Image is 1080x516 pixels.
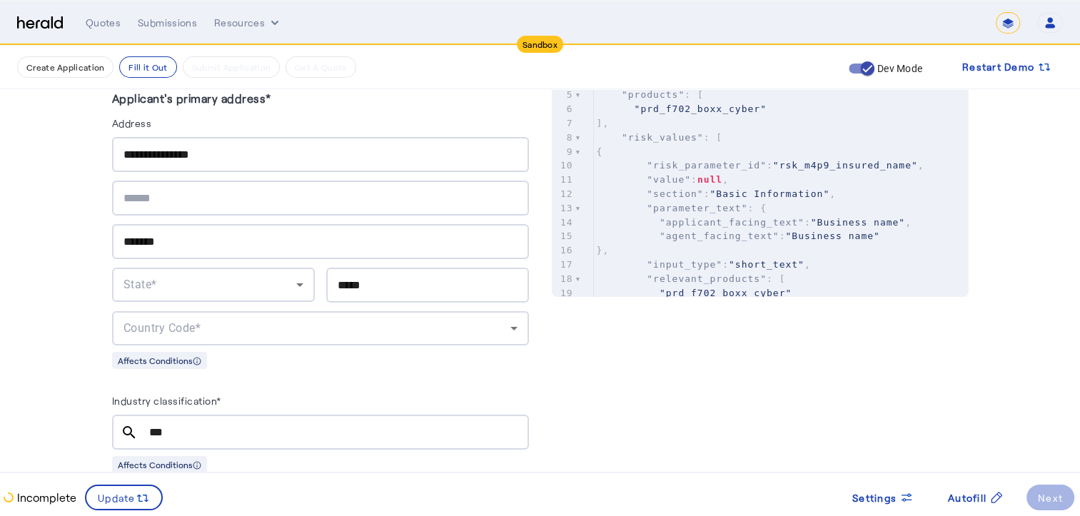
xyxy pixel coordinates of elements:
[552,229,575,243] div: 15
[552,116,575,131] div: 7
[552,145,575,159] div: 9
[552,286,575,300] div: 19
[552,201,575,216] div: 13
[647,203,747,213] span: "parameter_text"
[811,217,905,228] span: "Business name"
[552,216,575,230] div: 14
[17,16,63,30] img: Herald Logo
[552,88,575,102] div: 5
[112,456,207,473] div: Affects Conditions
[112,424,146,441] mat-icon: search
[710,188,829,199] span: "Basic Information"
[729,259,804,270] span: "short_text"
[948,490,986,505] span: Autofill
[622,132,704,143] span: "risk_values"
[874,61,922,76] label: Dev Mode
[937,485,1015,510] button: Autofill
[597,160,924,171] span: : ,
[112,117,152,129] label: Address
[841,485,925,510] button: Settings
[647,273,767,284] span: "relevant_products"
[597,259,811,270] span: : ,
[597,132,723,143] span: : [
[119,56,176,78] button: Fill it Out
[286,56,356,78] button: Get A Quote
[773,160,918,171] span: "rsk_m4p9_insured_name"
[112,395,221,407] label: Industry classification*
[660,288,792,298] span: "prd_f702_boxx_cyber"
[552,158,575,173] div: 10
[785,231,879,241] span: "Business name"
[660,231,779,241] span: "agent_facing_text"
[85,485,163,510] button: Update
[552,173,575,187] div: 11
[660,217,804,228] span: "applicant_facing_text"
[123,278,157,291] span: State*
[138,16,197,30] div: Submissions
[597,217,912,228] span: : ,
[112,352,207,369] div: Affects Conditions
[951,54,1063,80] button: Restart Demo
[647,188,703,199] span: "section"
[597,273,786,284] span: : [
[634,103,766,114] span: "prd_f702_boxx_cyber"
[123,321,201,335] span: Country Code*
[214,16,282,30] button: Resources dropdown menu
[597,118,610,128] span: ],
[597,245,610,256] span: },
[597,146,603,157] span: {
[597,231,880,241] span: :
[86,16,121,30] div: Quotes
[962,59,1034,76] span: Restart Demo
[552,131,575,145] div: 8
[622,89,685,100] span: "products"
[597,89,704,100] span: : [
[597,174,729,185] span: : ,
[852,490,897,505] span: Settings
[597,188,837,199] span: : ,
[597,203,767,213] span: : {
[17,56,113,78] button: Create Application
[697,174,722,185] span: null
[183,56,280,78] button: Submit Application
[647,174,691,185] span: "value"
[552,243,575,258] div: 16
[647,259,722,270] span: "input_type"
[112,91,271,105] label: Applicant's primary address*
[552,102,575,116] div: 6
[552,258,575,272] div: 17
[14,489,76,506] p: Incomplete
[552,272,575,286] div: 18
[647,160,767,171] span: "risk_parameter_id"
[552,187,575,201] div: 12
[517,36,563,53] div: Sandbox
[98,490,136,505] span: Update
